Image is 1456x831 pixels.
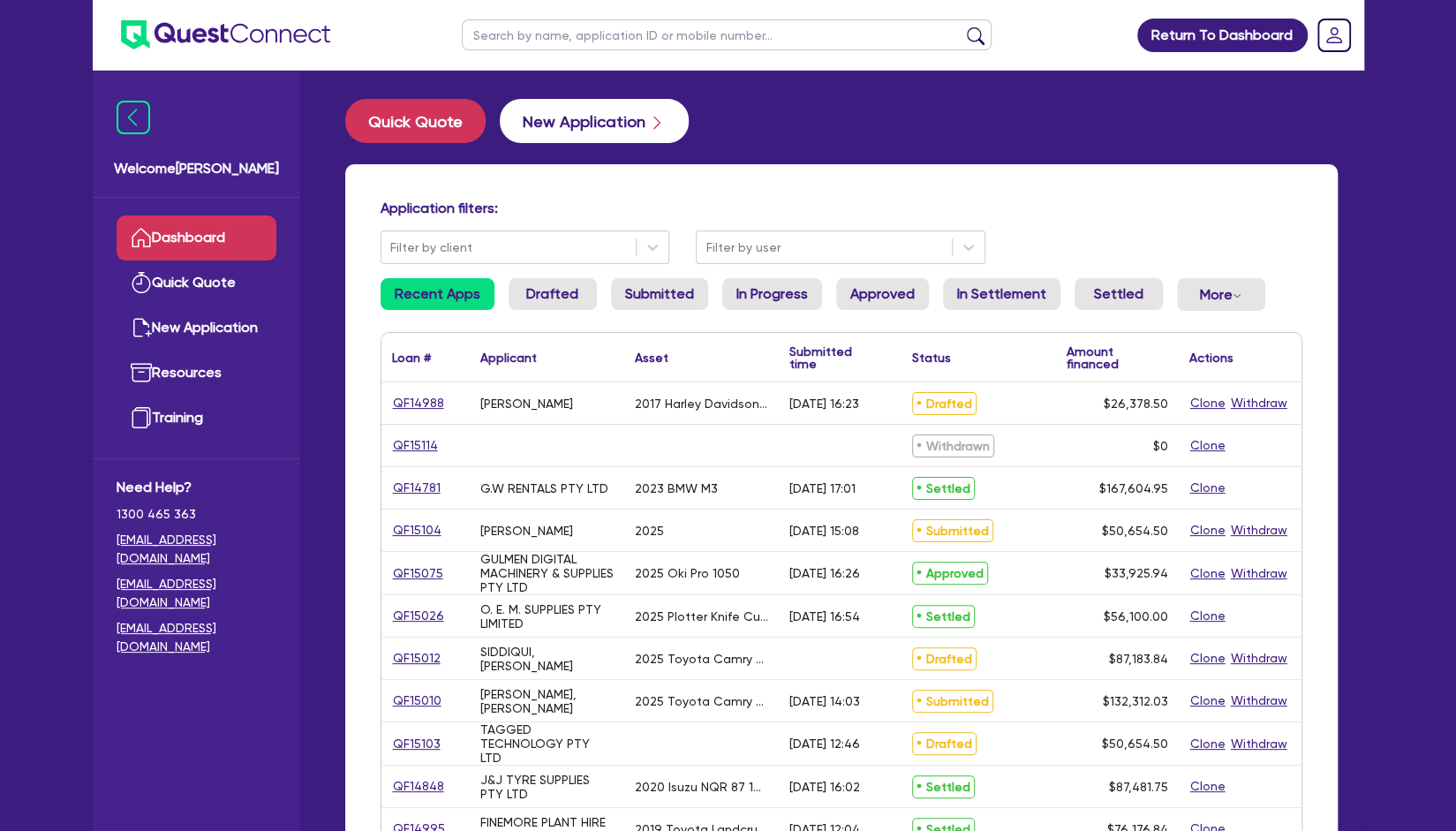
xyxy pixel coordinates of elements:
button: Clone [1189,478,1226,498]
a: QF15010 [392,691,442,711]
span: Settled [912,775,975,798]
a: Resources [117,351,276,396]
a: QF14781 [392,478,441,498]
a: QF15114 [392,435,439,456]
div: Status [912,351,951,364]
div: G.W RENTALS PTY LTD [480,481,608,495]
a: QF15103 [392,734,441,754]
a: Submitted [611,278,708,310]
span: $26,378.50 [1104,397,1168,411]
span: Welcome [PERSON_NAME] [114,158,279,179]
a: Recent Apps [381,278,494,310]
img: resources [131,362,152,383]
div: O. E. M. SUPPLIES PTY LIMITED [480,602,614,631]
span: Drafted [912,732,977,755]
a: Training [117,396,276,441]
img: quick-quote [131,272,152,293]
span: $50,654.50 [1102,524,1168,538]
a: Drafted [509,278,597,310]
div: SIDDIQUI, [PERSON_NAME] [480,645,614,673]
button: Clone [1189,691,1226,711]
span: 1300 465 363 [117,505,276,524]
div: [DATE] 16:02 [789,780,860,794]
div: [DATE] 16:54 [789,609,860,623]
div: 2025 [635,524,664,538]
span: Settled [912,477,975,500]
div: 2025 Plotter Knife Cutter A6 Model. GD-A6Model [635,609,768,623]
a: [EMAIL_ADDRESS][DOMAIN_NAME] [117,619,276,656]
div: [DATE] 16:26 [789,566,860,580]
input: Search by name, application ID or mobile number... [462,19,992,50]
div: Loan # [392,351,431,364]
a: New Application [117,306,276,351]
div: 2020 Isuzu NQR 87 190 [635,780,768,794]
a: QF15104 [392,520,442,540]
span: $87,481.75 [1109,780,1168,794]
div: Submitted time [789,345,875,370]
div: Amount financed [1067,345,1168,370]
a: Dashboard [117,215,276,261]
span: Withdrawn [912,434,994,457]
a: Quick Quote [117,261,276,306]
div: Applicant [480,351,537,364]
button: Withdraw [1230,691,1288,711]
a: [EMAIL_ADDRESS][DOMAIN_NAME] [117,531,276,568]
button: Clone [1189,648,1226,669]
div: [DATE] 17:01 [789,481,856,495]
a: Quick Quote [345,99,500,143]
a: In Progress [722,278,822,310]
span: $132,312.03 [1103,694,1168,708]
div: 2025 Toyota Camry Ascent Hybrid [635,652,768,666]
div: 2023 BMW M3 [635,481,718,495]
img: training [131,407,152,428]
a: Settled [1075,278,1163,310]
a: Dropdown toggle [1311,12,1357,58]
button: Clone [1189,520,1226,540]
a: QF15012 [392,648,441,669]
button: Quick Quote [345,99,486,143]
button: Clone [1189,435,1226,456]
a: QF14848 [392,776,445,797]
div: [PERSON_NAME], [PERSON_NAME] [480,687,614,715]
a: Approved [836,278,929,310]
a: QF15075 [392,563,444,584]
span: $167,604.95 [1099,481,1168,495]
div: J&J TYRE SUPPLIES PTY LTD [480,773,614,801]
button: Withdraw [1230,520,1288,540]
div: TAGGED TECHNOLOGY PTY LTD [480,722,614,765]
img: icon-menu-close [117,101,150,134]
button: Clone [1189,393,1226,413]
span: $87,183.84 [1109,652,1168,666]
span: $0 [1153,439,1168,453]
span: Submitted [912,690,993,713]
div: GULMEN DIGITAL MACHINERY & SUPPLIES PTY LTD [480,552,614,594]
span: Approved [912,562,988,585]
div: Actions [1189,351,1233,364]
button: Withdraw [1230,393,1288,413]
div: 2025 Toyota Camry Ascent Hybrid [635,694,768,708]
button: Withdraw [1230,648,1288,669]
span: Drafted [912,647,977,670]
button: Clone [1189,776,1226,797]
div: [DATE] 15:08 [789,524,859,538]
div: [DATE] 16:23 [789,397,859,411]
div: [PERSON_NAME] [480,524,573,538]
a: QF14988 [392,393,445,413]
button: Withdraw [1230,563,1288,584]
span: Drafted [912,392,977,415]
a: In Settlement [943,278,1060,310]
button: Clone [1189,563,1226,584]
button: Withdraw [1230,734,1288,754]
img: quest-connect-logo-blue [121,20,330,49]
div: 2017 Harley Davidson Breakout FXSB [635,397,768,411]
a: Return To Dashboard [1137,19,1308,52]
button: New Application [500,99,689,143]
img: new-application [131,317,152,338]
div: Asset [635,351,668,364]
div: 2025 Oki Pro 1050 [635,566,740,580]
span: $33,925.94 [1105,566,1168,580]
span: Need Help? [117,477,276,498]
button: Clone [1189,734,1226,754]
span: $56,100.00 [1104,609,1168,623]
